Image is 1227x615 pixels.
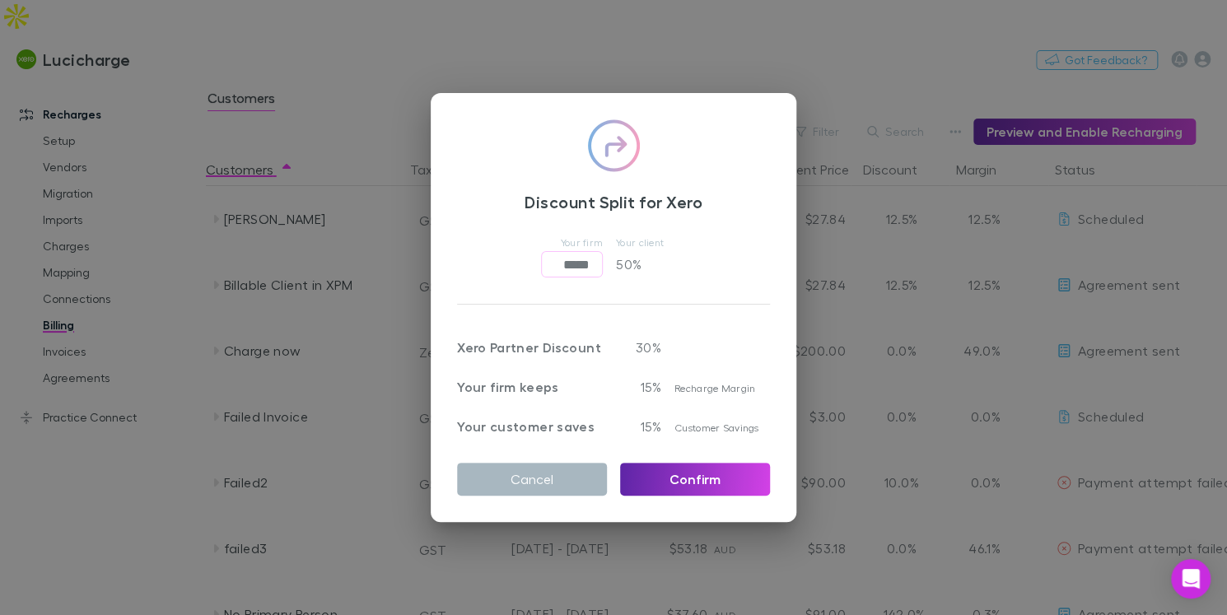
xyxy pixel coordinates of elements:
[616,251,682,277] p: 50 %
[587,119,640,172] img: checkmark
[561,236,603,249] span: Your firm
[1171,559,1211,599] div: Open Intercom Messenger
[457,463,607,496] button: Cancel
[457,338,607,357] p: Xero Partner Discount
[620,417,661,436] p: 15%
[674,382,755,394] span: Recharge Margin
[457,192,770,212] h3: Discount Split for Xero
[457,377,607,397] p: Your firm keeps
[674,422,758,434] span: Customer Savings
[616,236,664,249] span: Your client
[457,417,607,436] p: Your customer saves
[620,338,661,357] p: 30 %
[620,463,770,496] button: Confirm
[620,377,661,397] p: 15%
